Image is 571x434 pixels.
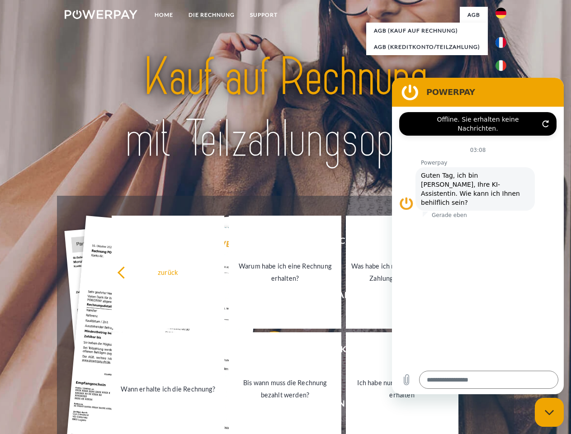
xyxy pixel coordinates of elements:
[351,377,453,401] div: Ich habe nur eine Teillieferung erhalten
[65,10,137,19] img: logo-powerpay-white.svg
[234,377,336,401] div: Bis wann muss die Rechnung bezahlt werden?
[460,7,488,23] a: agb
[234,260,336,284] div: Warum habe ich eine Rechnung erhalten?
[242,7,285,23] a: SUPPORT
[181,7,242,23] a: DIE RECHNUNG
[117,382,219,395] div: Wann erhalte ich die Rechnung?
[366,39,488,55] a: AGB (Kreditkonto/Teilzahlung)
[346,216,458,329] a: Was habe ich noch offen, ist meine Zahlung eingegangen?
[117,266,219,278] div: zurück
[351,260,453,284] div: Was habe ich noch offen, ist meine Zahlung eingegangen?
[366,23,488,39] a: AGB (Kauf auf Rechnung)
[392,78,564,394] iframe: Messaging-Fenster
[495,37,506,48] img: fr
[535,398,564,427] iframe: Schaltfläche zum Öffnen des Messaging-Fensters; Konversation läuft
[147,7,181,23] a: Home
[495,60,506,71] img: it
[86,43,485,173] img: title-powerpay_de.svg
[495,8,506,19] img: de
